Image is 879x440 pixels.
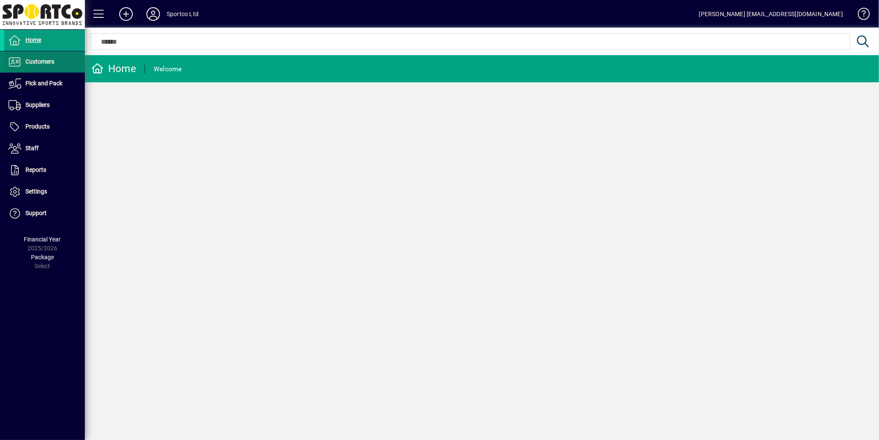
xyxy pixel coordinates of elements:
[112,6,140,22] button: Add
[167,7,199,21] div: Sportco Ltd
[25,210,47,216] span: Support
[25,145,39,151] span: Staff
[25,80,62,87] span: Pick and Pack
[851,2,868,29] a: Knowledge Base
[91,62,136,76] div: Home
[25,58,54,65] span: Customers
[4,160,85,181] a: Reports
[4,73,85,94] a: Pick and Pack
[699,7,843,21] div: [PERSON_NAME] [EMAIL_ADDRESS][DOMAIN_NAME]
[4,181,85,202] a: Settings
[31,254,54,261] span: Package
[25,101,50,108] span: Suppliers
[25,188,47,195] span: Settings
[25,36,41,43] span: Home
[4,51,85,73] a: Customers
[154,62,182,76] div: Welcome
[4,138,85,159] a: Staff
[4,116,85,137] a: Products
[25,166,46,173] span: Reports
[4,95,85,116] a: Suppliers
[140,6,167,22] button: Profile
[25,123,50,130] span: Products
[24,236,61,243] span: Financial Year
[4,203,85,224] a: Support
